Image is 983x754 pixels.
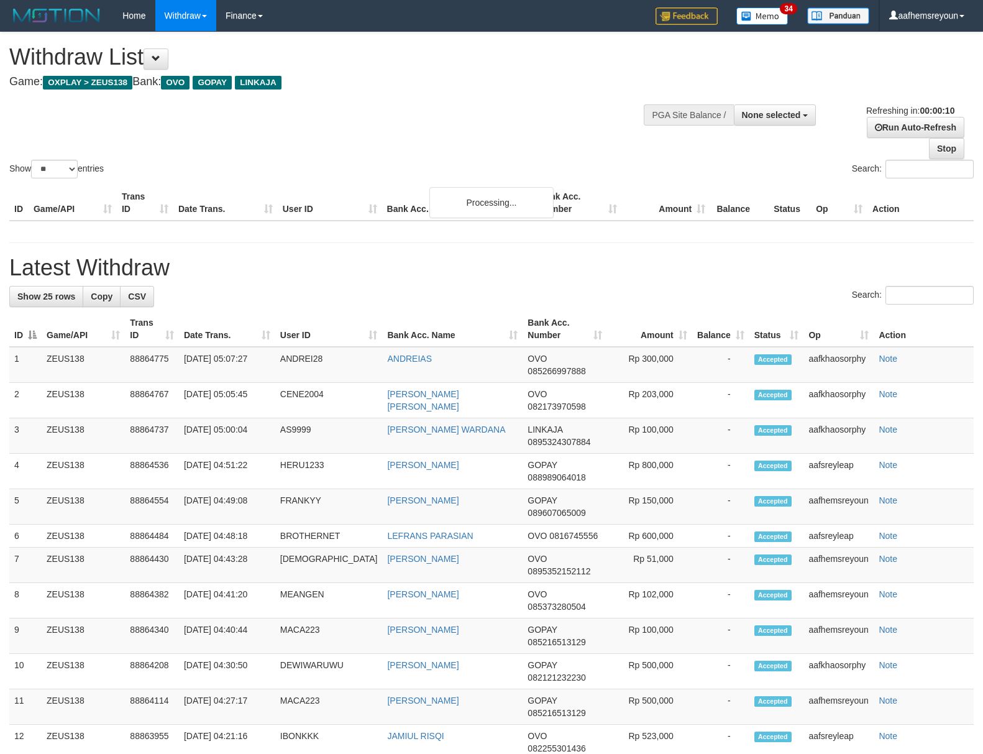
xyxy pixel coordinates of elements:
[920,106,954,116] strong: 00:00:10
[528,589,547,599] span: OVO
[275,654,383,689] td: DEWIWARUWU
[607,311,692,347] th: Amount: activate to sort column ascending
[528,637,585,647] span: Copy 085216513129 to clipboard
[644,104,733,126] div: PGA Site Balance /
[17,292,75,301] span: Show 25 rows
[387,660,459,670] a: [PERSON_NAME]
[867,117,964,138] a: Run Auto-Refresh
[125,583,179,618] td: 88864382
[528,366,585,376] span: Copy 085266997888 to clipboard
[528,354,547,364] span: OVO
[528,531,547,541] span: OVO
[692,618,749,654] td: -
[42,418,125,454] td: ZEUS138
[125,454,179,489] td: 88864536
[754,354,792,365] span: Accepted
[749,311,804,347] th: Status: activate to sort column ascending
[235,76,281,90] span: LINKAJA
[275,383,383,418] td: CENE2004
[879,495,897,505] a: Note
[9,525,42,548] td: 6
[803,418,874,454] td: aafkhaosorphy
[607,418,692,454] td: Rp 100,000
[692,583,749,618] td: -
[42,383,125,418] td: ZEUS138
[91,292,112,301] span: Copy
[179,525,275,548] td: [DATE] 04:48:18
[387,696,459,706] a: [PERSON_NAME]
[523,311,607,347] th: Bank Acc. Number: activate to sort column ascending
[929,138,964,159] a: Stop
[179,583,275,618] td: [DATE] 04:41:20
[9,347,42,383] td: 1
[125,525,179,548] td: 88864484
[692,347,749,383] td: -
[9,311,42,347] th: ID: activate to sort column descending
[125,689,179,725] td: 88864114
[879,731,897,741] a: Note
[275,347,383,383] td: ANDREI28
[179,454,275,489] td: [DATE] 04:51:22
[179,548,275,583] td: [DATE] 04:43:28
[179,489,275,525] td: [DATE] 04:49:08
[528,508,585,518] span: Copy 089607065009 to clipboard
[803,311,874,347] th: Op: activate to sort column ascending
[179,347,275,383] td: [DATE] 05:07:27
[387,425,505,434] a: [PERSON_NAME] WARDANA
[803,583,874,618] td: aafhemsreyoun
[429,187,554,218] div: Processing...
[42,548,125,583] td: ZEUS138
[607,383,692,418] td: Rp 203,000
[528,554,547,564] span: OVO
[42,525,125,548] td: ZEUS138
[879,425,897,434] a: Note
[803,454,874,489] td: aafsreyleap
[754,661,792,671] span: Accepted
[528,389,547,399] span: OVO
[867,185,974,221] th: Action
[125,654,179,689] td: 88864208
[852,160,974,178] label: Search:
[528,437,590,447] span: Copy 0895324307884 to clipboard
[692,418,749,454] td: -
[549,531,598,541] span: Copy 0816745556 to clipboard
[528,566,590,576] span: Copy 0895352152112 to clipboard
[885,160,974,178] input: Search:
[275,689,383,725] td: MACA223
[754,732,792,742] span: Accepted
[803,489,874,525] td: aafhemsreyoun
[879,460,897,470] a: Note
[742,110,801,120] span: None selected
[9,618,42,654] td: 9
[803,347,874,383] td: aafkhaosorphy
[754,554,792,565] span: Accepted
[879,531,897,541] a: Note
[754,496,792,507] span: Accepted
[179,689,275,725] td: [DATE] 04:27:17
[42,454,125,489] td: ZEUS138
[42,583,125,618] td: ZEUS138
[179,618,275,654] td: [DATE] 04:40:44
[874,311,974,347] th: Action
[803,654,874,689] td: aafkhaosorphy
[692,654,749,689] td: -
[692,548,749,583] td: -
[607,689,692,725] td: Rp 500,000
[382,185,534,221] th: Bank Acc. Name
[879,554,897,564] a: Note
[387,460,459,470] a: [PERSON_NAME]
[528,460,557,470] span: GOPAY
[125,489,179,525] td: 88864554
[9,454,42,489] td: 4
[803,525,874,548] td: aafsreyleap
[803,689,874,725] td: aafhemsreyoun
[803,383,874,418] td: aafkhaosorphy
[9,6,104,25] img: MOTION_logo.png
[387,625,459,635] a: [PERSON_NAME]
[120,286,154,307] a: CSV
[387,354,432,364] a: ANDREIAS
[9,489,42,525] td: 5
[387,554,459,564] a: [PERSON_NAME]
[193,76,232,90] span: GOPAY
[9,689,42,725] td: 11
